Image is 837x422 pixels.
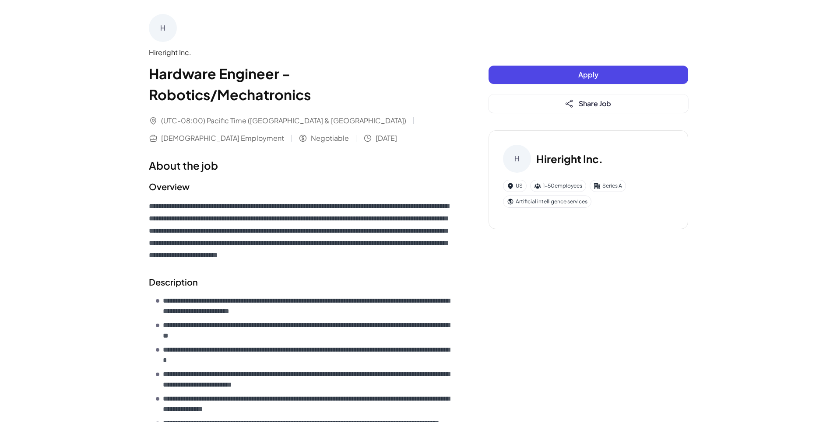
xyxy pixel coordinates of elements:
h1: Hardware Engineer - Robotics/Mechatronics [149,63,454,105]
button: Apply [489,66,688,84]
div: 1-50 employees [530,180,586,192]
span: Apply [578,70,598,79]
span: (UTC-08:00) Pacific Time ([GEOGRAPHIC_DATA] & [GEOGRAPHIC_DATA]) [161,115,406,126]
span: Negotiable [311,133,349,143]
div: Series A [590,180,626,192]
div: Artificial intelligence services [503,195,591,208]
div: H [149,14,177,42]
div: H [503,145,531,173]
h3: Hireright Inc. [536,151,603,167]
span: [DATE] [376,133,397,143]
h2: Overview [149,180,454,193]
span: Share Job [579,99,611,108]
h1: About the job [149,157,454,173]
span: [DEMOGRAPHIC_DATA] Employment [161,133,284,143]
div: US [503,180,527,192]
div: Hireright Inc. [149,47,454,58]
button: Share Job [489,94,688,113]
h2: Description [149,276,454,289]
